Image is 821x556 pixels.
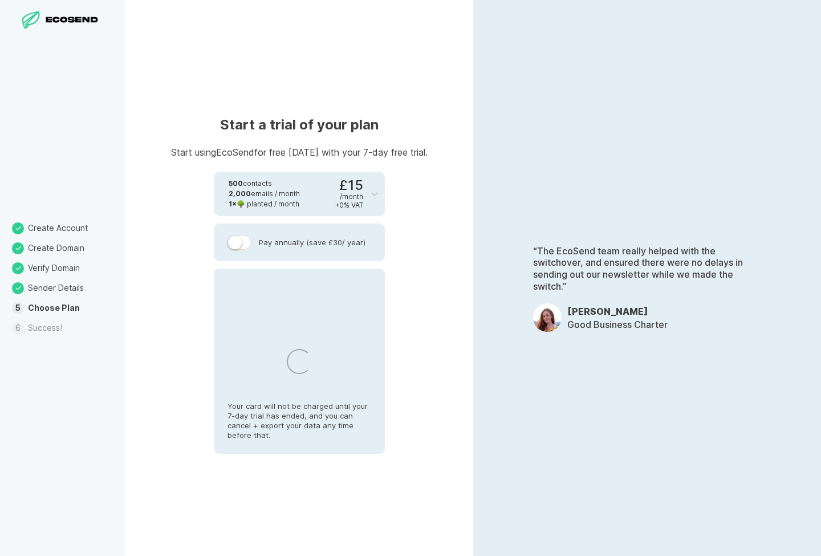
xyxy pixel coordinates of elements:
div: £15 [335,178,363,209]
h1: Start a trial of your plan [171,116,428,134]
div: + 0 % VAT [335,201,363,209]
p: Your card will not be charged until your 7-day trial has ended, and you can cancel + export your ... [227,390,371,440]
div: contacts [229,178,300,189]
div: 🌳 planted / month [229,199,300,209]
img: OpDfwsLJpxJND2XqePn68R8dM.jpeg [533,303,562,332]
strong: 500 [229,179,243,188]
strong: 2,000 [229,189,251,198]
label: Pay annually (save £30 / year) [227,235,371,250]
p: Start using EcoSend for free [DATE] with your 7-day free trial. [171,148,428,157]
p: “The EcoSend team really helped with the switchover, and ensured there were no delays in sending ... [533,245,761,293]
p: Good Business Charter [567,319,668,331]
div: emails / month [229,189,300,199]
div: / month [340,192,363,201]
strong: 1 × [229,200,237,208]
h3: [PERSON_NAME] [567,306,668,317]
